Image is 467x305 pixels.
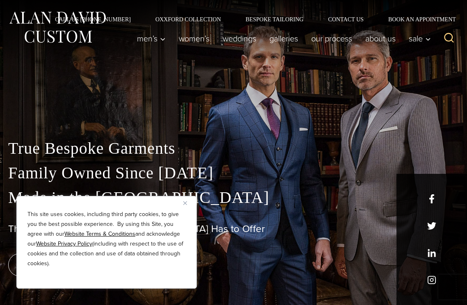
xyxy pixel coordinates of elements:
[183,198,193,208] button: Close
[233,16,316,22] a: Bespoke Tailoring
[43,16,459,22] nav: Secondary Navigation
[359,30,402,47] a: About Us
[8,253,123,276] a: book an appointment
[183,201,187,205] img: Close
[316,16,376,22] a: Contact Us
[143,16,233,22] a: Oxxford Collection
[305,30,359,47] a: Our Process
[137,34,166,43] span: Men’s
[376,16,459,22] a: Book an Appointment
[36,239,92,248] a: Website Privacy Policy
[172,30,216,47] a: Women’s
[43,16,143,22] a: Call Us [PHONE_NUMBER]
[8,223,459,235] h1: The Best Custom Suits [GEOGRAPHIC_DATA] Has to Offer
[216,30,263,47] a: weddings
[8,9,107,46] img: Alan David Custom
[8,136,459,210] p: True Bespoke Garments Family Owned Since [DATE] Made in the [GEOGRAPHIC_DATA]
[409,34,431,43] span: Sale
[130,30,435,47] nav: Primary Navigation
[263,30,305,47] a: Galleries
[439,29,459,48] button: View Search Form
[64,230,135,238] a: Website Terms & Conditions
[27,209,186,269] p: This site uses cookies, including third party cookies, to give you the best possible experience. ...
